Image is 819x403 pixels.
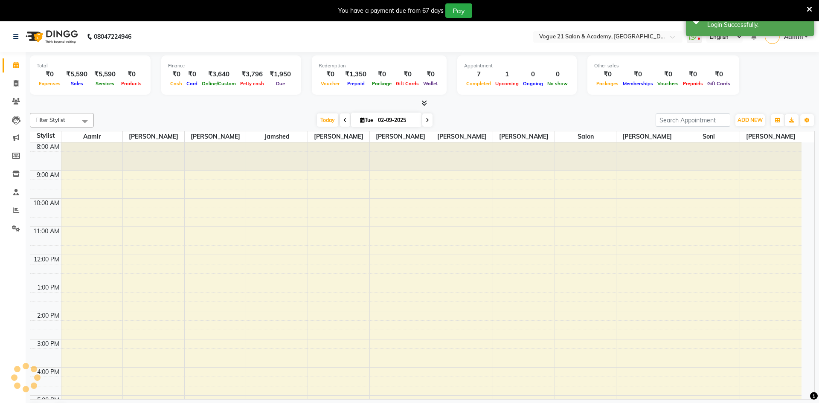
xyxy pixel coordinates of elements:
span: ADD NEW [738,117,763,123]
div: 9:00 AM [35,171,61,180]
span: salon [555,131,616,142]
span: Packages [594,81,621,87]
div: ₹0 [168,70,184,79]
div: Total [37,62,144,70]
div: ₹0 [621,70,655,79]
input: Search Appointment [656,113,730,127]
span: Gift Cards [705,81,732,87]
b: 08047224946 [94,25,131,49]
span: [PERSON_NAME] [123,131,184,142]
span: Prepaid [345,81,367,87]
span: Card [184,81,200,87]
span: [PERSON_NAME] [493,131,555,142]
div: 3:00 PM [35,339,61,348]
img: logo [22,25,80,49]
span: Upcoming [493,81,521,87]
div: 4:00 PM [35,368,61,377]
div: ₹0 [119,70,144,79]
div: Login Successfully. [707,20,807,29]
div: Redemption [319,62,440,70]
span: Today [317,113,338,127]
span: Petty cash [238,81,266,87]
div: ₹3,640 [200,70,238,79]
div: You have a payment due from 67 days [338,6,444,15]
div: ₹3,796 [238,70,266,79]
div: ₹0 [705,70,732,79]
div: Other sales [594,62,732,70]
div: ₹0 [394,70,421,79]
div: 0 [545,70,570,79]
span: Ongoing [521,81,545,87]
span: [PERSON_NAME] [185,131,246,142]
span: Gift Cards [394,81,421,87]
div: Finance [168,62,294,70]
span: No show [545,81,570,87]
button: ADD NEW [735,114,765,126]
span: Tue [358,117,375,123]
span: aamir [61,131,123,142]
span: Sales [69,81,85,87]
div: ₹1,950 [266,70,294,79]
div: ₹5,590 [63,70,91,79]
img: Admin [765,29,780,44]
button: Pay [445,3,472,18]
span: Services [93,81,116,87]
div: ₹5,590 [91,70,119,79]
div: Stylist [30,131,61,140]
input: 2025-09-02 [375,114,418,127]
div: ₹0 [655,70,681,79]
div: ₹1,350 [342,70,370,79]
div: 1:00 PM [35,283,61,292]
span: Completed [464,81,493,87]
span: Prepaids [681,81,705,87]
span: [PERSON_NAME] [431,131,493,142]
div: 11:00 AM [32,227,61,236]
span: Due [274,81,287,87]
div: 2:00 PM [35,311,61,320]
div: 10:00 AM [32,199,61,208]
div: 7 [464,70,493,79]
span: Admin [784,32,803,41]
span: Expenses [37,81,63,87]
span: [PERSON_NAME] [616,131,678,142]
span: Filter Stylist [35,116,65,123]
span: [PERSON_NAME] [308,131,369,142]
div: 0 [521,70,545,79]
div: ₹0 [370,70,394,79]
span: Wallet [421,81,440,87]
div: ₹0 [681,70,705,79]
span: Products [119,81,144,87]
span: soni [678,131,740,142]
span: Vouchers [655,81,681,87]
span: Package [370,81,394,87]
div: 12:00 PM [32,255,61,264]
div: Appointment [464,62,570,70]
div: 1 [493,70,521,79]
div: ₹0 [37,70,63,79]
div: ₹0 [319,70,342,79]
iframe: chat widget [783,369,810,394]
span: [PERSON_NAME] [740,131,802,142]
span: Online/Custom [200,81,238,87]
div: ₹0 [421,70,440,79]
span: Jamshed [246,131,308,142]
span: Voucher [319,81,342,87]
span: Cash [168,81,184,87]
div: ₹0 [594,70,621,79]
div: ₹0 [184,70,200,79]
span: Memberships [621,81,655,87]
span: [PERSON_NAME] [370,131,431,142]
div: 8:00 AM [35,142,61,151]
